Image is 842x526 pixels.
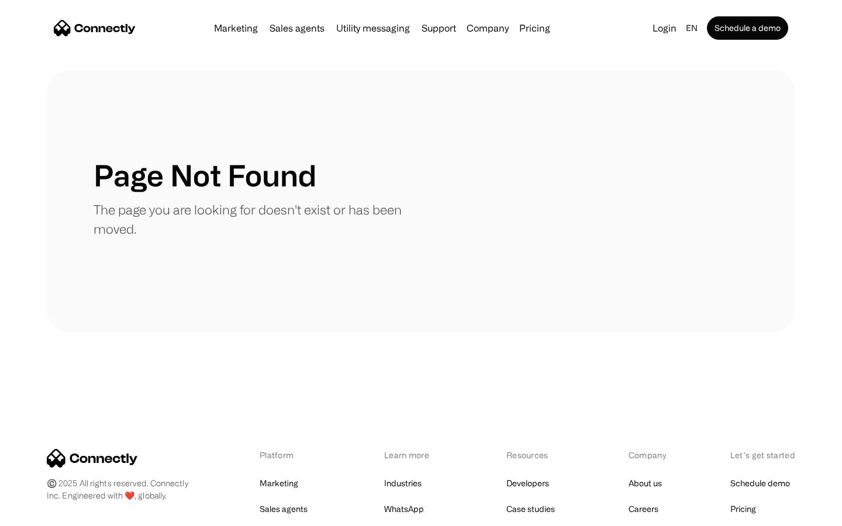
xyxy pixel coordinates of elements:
[730,475,790,492] a: Schedule demo
[260,475,298,492] a: Marketing
[12,504,70,522] aside: Language selected: English
[629,449,670,461] div: Company
[730,449,795,461] div: Let’s get started
[506,449,568,461] div: Resources
[515,23,555,33] a: Pricing
[260,449,323,461] div: Platform
[629,475,662,492] a: About us
[506,475,549,492] a: Developers
[23,506,70,522] ul: Language list
[94,158,316,193] h1: Page Not Found
[54,19,136,37] a: home
[94,200,421,238] p: The page you are looking for doesn't exist or has been moved.
[384,475,422,492] a: Industries
[463,20,512,36] div: Company
[417,23,461,33] a: Support
[209,23,263,33] a: Marketing
[629,501,658,517] a: Careers
[681,20,705,36] div: en
[506,501,555,517] a: Case studies
[686,20,698,36] div: en
[467,20,509,36] div: Company
[332,23,415,33] a: Utility messaging
[707,16,788,40] a: Schedule a demo
[648,20,681,36] a: Login
[384,449,446,461] div: Learn more
[384,501,424,517] a: WhatsApp
[260,501,308,517] a: Sales agents
[730,501,756,517] a: Pricing
[265,23,329,33] a: Sales agents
